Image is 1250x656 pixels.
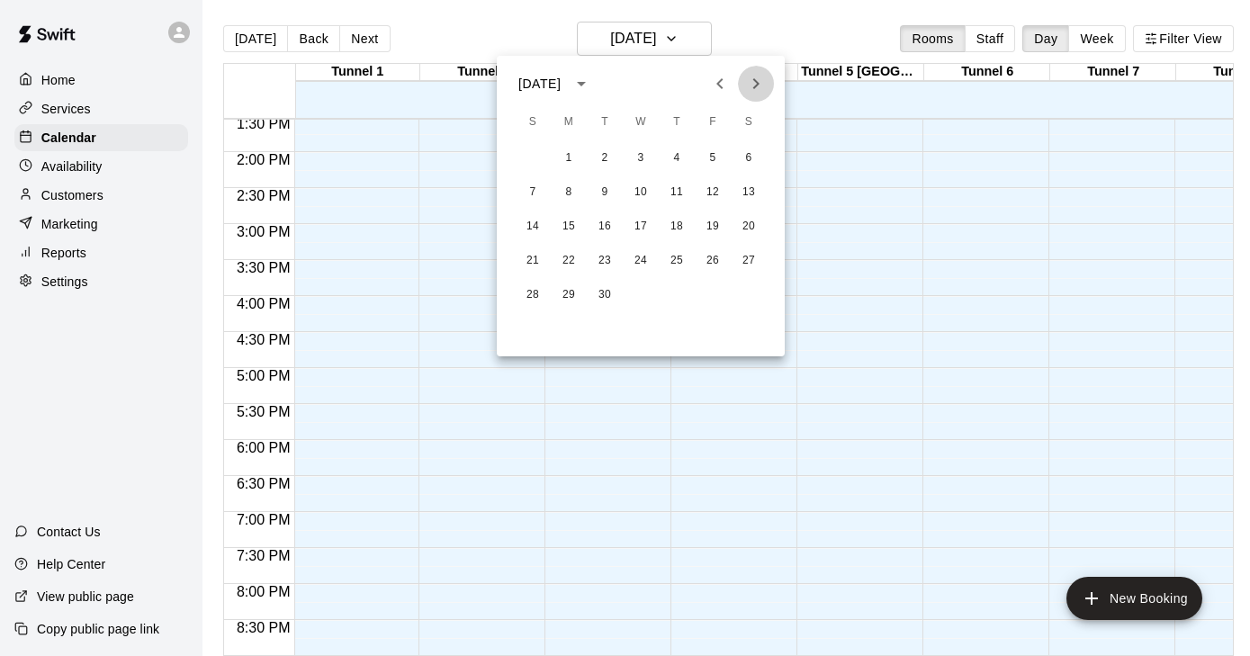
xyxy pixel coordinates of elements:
[589,211,621,243] button: 16
[553,245,585,277] button: 22
[661,142,693,175] button: 4
[625,142,657,175] button: 3
[589,245,621,277] button: 23
[518,75,561,94] div: [DATE]
[697,245,729,277] button: 26
[697,104,729,140] span: Friday
[589,279,621,311] button: 30
[733,104,765,140] span: Saturday
[517,279,549,311] button: 28
[517,245,549,277] button: 21
[733,142,765,175] button: 6
[661,176,693,209] button: 11
[733,245,765,277] button: 27
[625,176,657,209] button: 10
[738,66,774,102] button: Next month
[589,142,621,175] button: 2
[697,176,729,209] button: 12
[661,211,693,243] button: 18
[553,104,585,140] span: Monday
[661,245,693,277] button: 25
[517,104,549,140] span: Sunday
[625,211,657,243] button: 17
[697,142,729,175] button: 5
[697,211,729,243] button: 19
[553,279,585,311] button: 29
[661,104,693,140] span: Thursday
[553,176,585,209] button: 8
[733,211,765,243] button: 20
[733,176,765,209] button: 13
[517,176,549,209] button: 7
[625,245,657,277] button: 24
[553,211,585,243] button: 15
[702,66,738,102] button: Previous month
[589,104,621,140] span: Tuesday
[517,211,549,243] button: 14
[553,142,585,175] button: 1
[625,104,657,140] span: Wednesday
[589,176,621,209] button: 9
[566,68,597,99] button: calendar view is open, switch to year view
